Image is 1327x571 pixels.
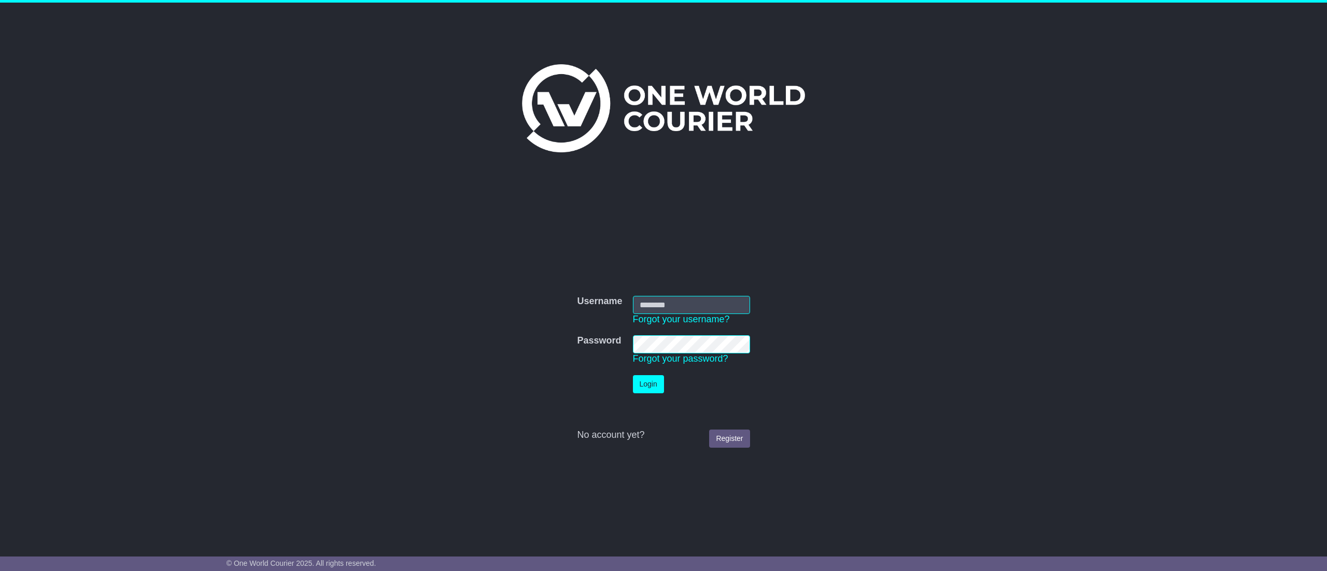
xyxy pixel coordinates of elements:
[633,353,728,364] a: Forgot your password?
[577,335,621,347] label: Password
[577,430,750,441] div: No account yet?
[709,430,750,448] a: Register
[577,296,622,307] label: Username
[522,64,805,152] img: One World
[633,314,730,324] a: Forgot your username?
[633,375,664,393] button: Login
[227,559,376,567] span: © One World Courier 2025. All rights reserved.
